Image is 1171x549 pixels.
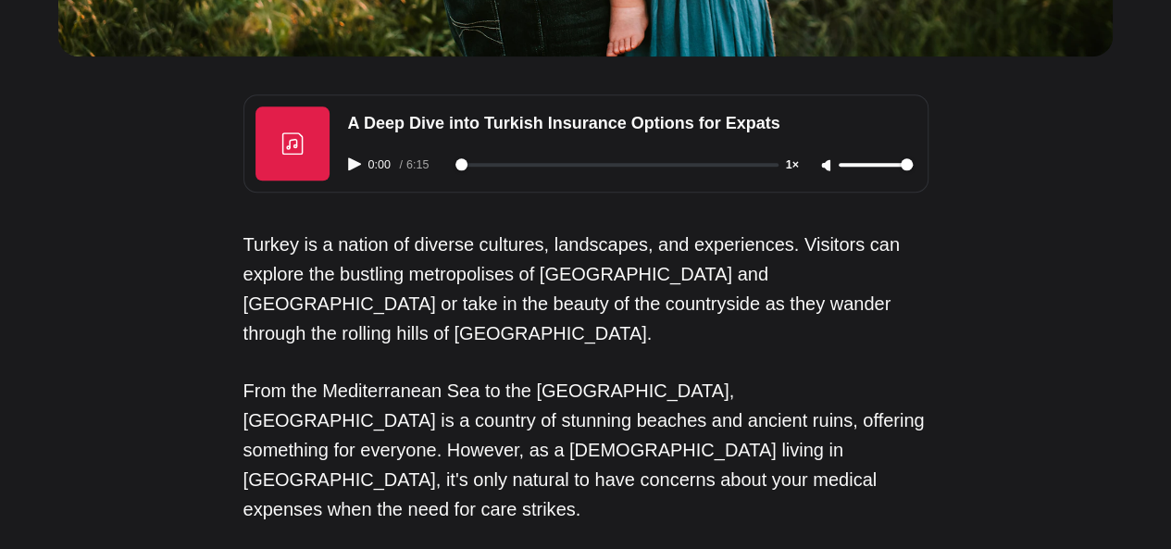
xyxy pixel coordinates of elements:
button: Play audio [348,157,365,170]
div: A Deep Dive into Turkish Insurance Options for Expats [337,106,924,141]
div: / [400,159,452,171]
button: Unmute [816,158,839,173]
p: From the Mediterranean Sea to the [GEOGRAPHIC_DATA], [GEOGRAPHIC_DATA] is a country of stunning b... [243,376,928,524]
p: Turkey is a nation of diverse cultures, landscapes, and experiences. Visitors can explore the bus... [243,230,928,348]
span: 0:00 [365,159,400,171]
span: 6:15 [403,158,432,171]
button: Adjust playback speed [782,159,816,171]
